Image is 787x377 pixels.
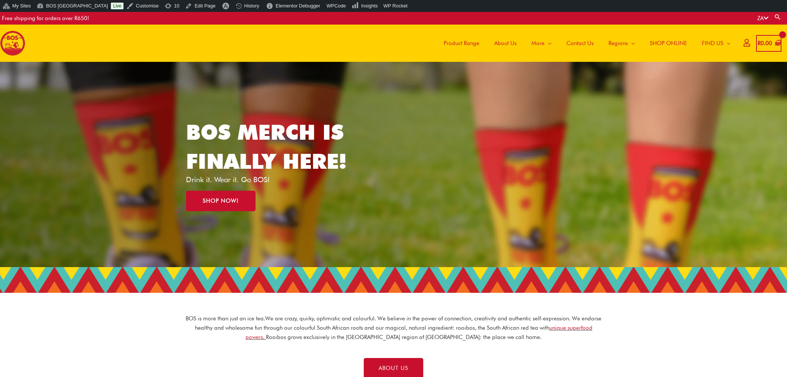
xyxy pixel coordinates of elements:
[524,25,559,62] a: More
[186,176,358,183] p: Drink it. Wear it. Go BOS!
[185,314,602,342] p: BOS is more than just an ice tea. We are crazy, quirky, optimistic and colourful. We believe in t...
[431,25,738,62] nav: Site Navigation
[245,324,592,340] a: unique superfood powers.
[203,198,239,204] span: SHOP NOW!
[444,32,479,54] span: Product Range
[2,12,89,25] div: Free shipping for orders over R650!
[608,32,628,54] span: Regions
[494,32,517,54] span: About Us
[566,32,594,54] span: Contact Us
[559,25,601,62] a: Contact Us
[642,25,694,62] a: SHOP ONLINE
[436,25,487,62] a: Product Range
[601,25,642,62] a: Regions
[650,32,687,54] span: SHOP ONLINE
[186,120,347,174] a: BOS MERCH IS FINALLY HERE!
[487,25,524,62] a: About Us
[111,3,123,9] a: Live
[379,365,408,371] span: ABOUT US
[774,13,781,20] a: Search button
[531,32,545,54] span: More
[186,191,256,211] a: SHOP NOW!
[702,32,723,54] span: FIND US
[758,40,761,47] span: R
[757,15,768,22] a: ZA
[758,40,772,47] bdi: 0.00
[756,35,781,52] a: View Shopping Cart, empty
